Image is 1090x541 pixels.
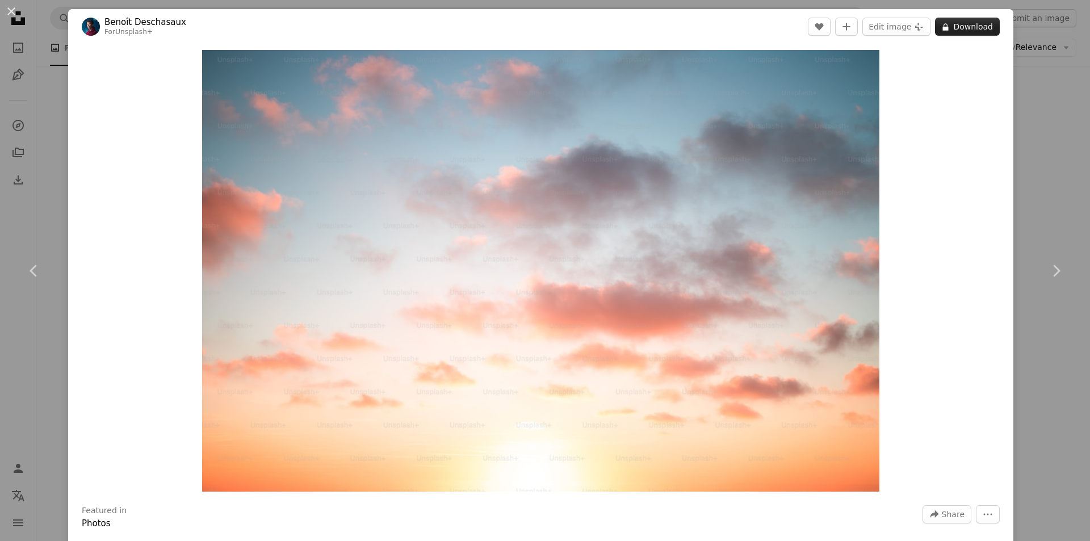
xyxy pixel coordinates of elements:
[976,505,1000,523] button: More Actions
[82,505,127,517] h3: Featured in
[202,50,880,492] img: the sun is setting over the ocean with a boat in the water
[202,50,880,492] button: Zoom in on this image
[82,18,100,36] img: Go to Benoît Deschasaux's profile
[104,28,186,37] div: For
[82,518,111,529] a: Photos
[923,505,971,523] button: Share this image
[1022,216,1090,325] a: Next
[935,18,1000,36] button: Download
[835,18,858,36] button: Add to Collection
[862,18,930,36] button: Edit image
[115,28,153,36] a: Unsplash+
[942,506,965,523] span: Share
[104,16,186,28] a: Benoît Deschasaux
[808,18,831,36] button: Like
